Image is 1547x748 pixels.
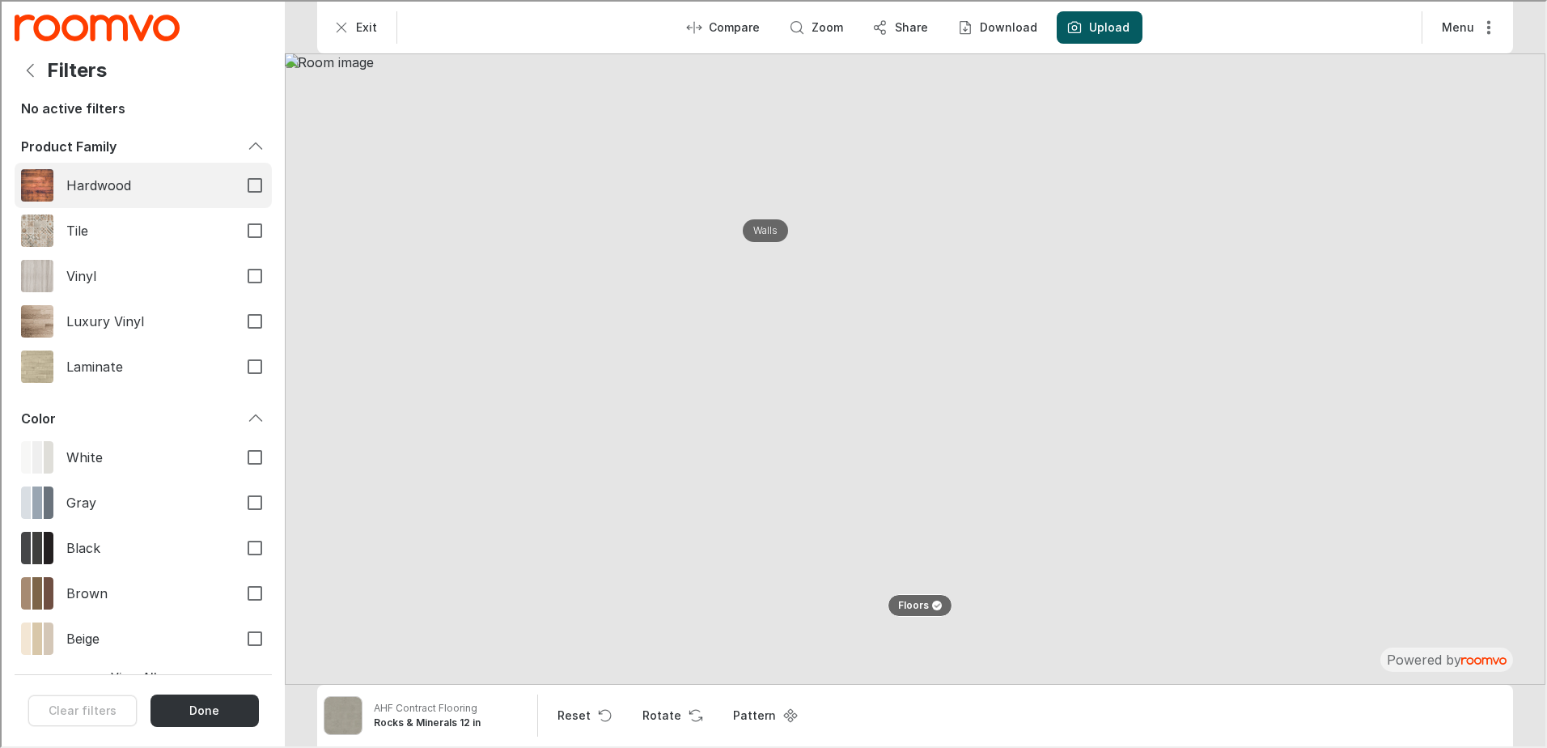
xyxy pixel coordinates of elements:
[778,10,854,42] button: Zoom room image
[886,593,951,615] button: Floors
[65,311,223,329] span: Luxury Vinyl
[946,10,1049,42] button: Download
[13,53,45,85] button: Back
[893,18,926,34] p: Share
[45,57,105,81] h4: Filters
[1427,10,1505,42] button: More actions
[707,18,758,34] p: Compare
[13,129,270,161] div: Product Family
[19,136,244,154] div: Product Family
[65,266,223,283] span: Vinyl
[861,10,939,42] button: Share
[367,695,529,733] button: Show details for Rocks & Minerals 12 in
[65,538,223,555] span: Black
[1460,656,1505,663] img: roomvo_wordmark.svg
[1385,649,1505,667] div: The visualizer is powered by Roomvo.
[19,98,124,116] h6: No active filters
[13,401,270,433] div: Color
[13,13,178,40] img: Logo representing Three Sister's Improvements.
[19,408,244,426] div: Color
[752,223,776,236] p: Walls
[322,10,388,42] button: Exit
[1385,649,1505,667] p: Powered by
[283,52,1544,683] img: Room image
[1055,10,1141,42] button: Upload a picture of your room
[65,175,223,193] span: Hardwood
[13,660,270,692] button: View All
[65,220,223,238] span: Tile
[65,492,223,510] span: Gray
[675,10,771,42] button: Enter compare mode
[810,18,841,34] p: Zoom
[372,714,524,729] h6: Rocks & Minerals 12 in
[13,13,178,40] a: Go to Three Sister's Improvements's website.
[149,693,257,725] button: Close the filters menu
[354,18,375,34] p: Exit
[13,53,270,745] div: Filters menu
[65,628,223,646] span: Beige
[65,356,223,374] span: Laminate
[323,695,360,733] img: Rocks & Minerals 12 in
[628,698,712,730] button: Rotate Surface
[372,699,476,714] p: AHF Contract Flooring
[65,583,223,601] span: Brown
[741,218,786,240] button: Walls
[1087,18,1128,34] label: Upload
[978,18,1036,34] p: Download
[718,698,807,730] button: Open pattern dialog
[543,698,621,730] button: Reset product
[65,447,223,465] span: White
[896,597,927,611] p: Floors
